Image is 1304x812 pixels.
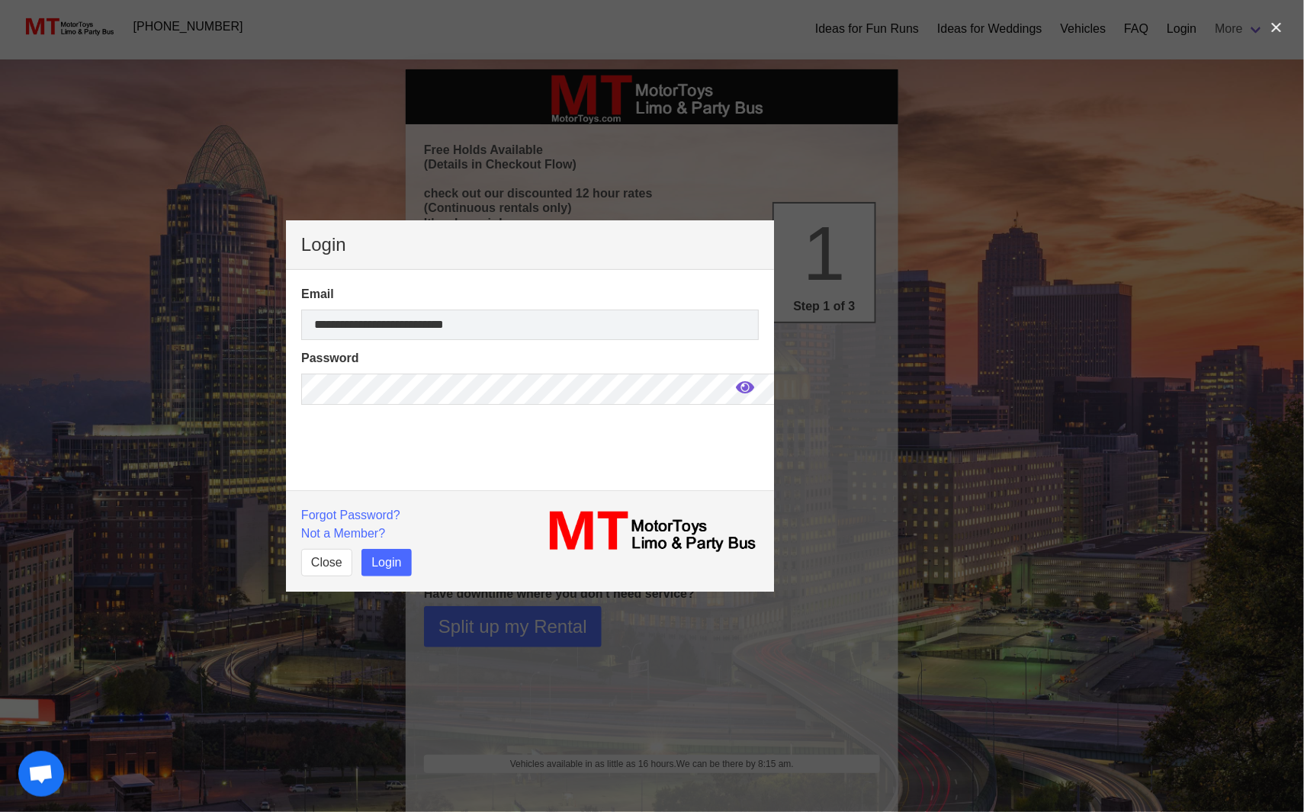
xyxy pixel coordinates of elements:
iframe: reCAPTCHA [301,414,533,528]
button: Login [361,549,411,576]
a: Open chat [18,751,64,797]
a: Not a Member? [301,527,385,540]
label: Email [301,285,759,303]
img: MT_logo_name.png [539,506,759,557]
a: Forgot Password? [301,509,400,522]
p: Login [301,236,759,254]
button: Close [301,549,352,576]
label: Password [301,349,759,367]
